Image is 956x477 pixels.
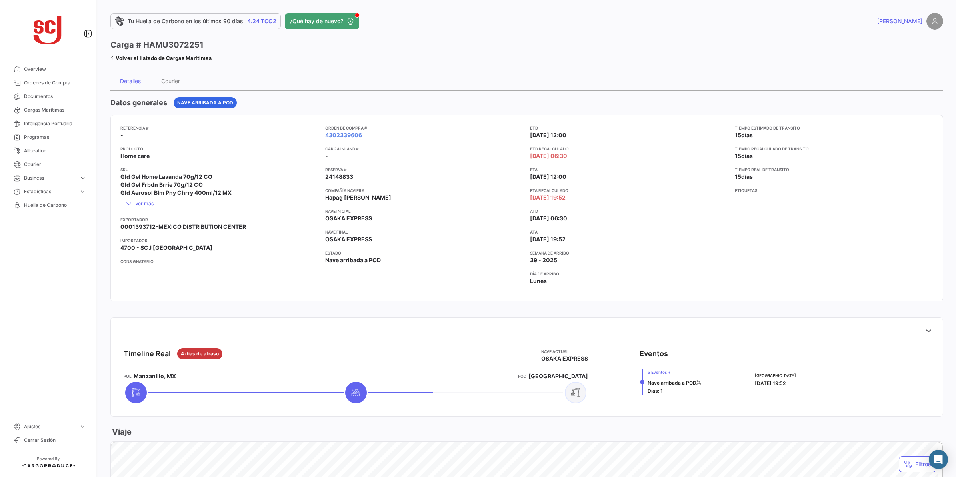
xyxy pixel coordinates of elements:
[24,134,86,141] span: Programas
[120,181,203,189] span: Gld Gel Frbdn Brrie 70g/12 CO
[926,13,943,30] img: placeholder-user.png
[110,39,204,50] h3: Carga # HAMU3072251
[530,187,728,194] app-card-info-title: ETA Recalculado
[530,194,566,202] span: [DATE] 19:52
[6,76,90,90] a: Órdenes de Compra
[6,158,90,171] a: Courier
[110,97,167,108] h4: Datos generales
[518,373,526,379] app-card-info-title: POD
[899,456,936,472] button: Filtros
[325,208,524,214] app-card-info-title: Nave inicial
[530,173,566,181] span: [DATE] 12:00
[530,256,557,264] span: 39 - 2025
[735,125,933,131] app-card-info-title: Tiempo estimado de transito
[325,256,381,264] span: Nave arribada a POD
[735,166,933,173] app-card-info-title: Tiempo real de transito
[24,174,76,182] span: Business
[735,194,738,202] span: -
[325,152,328,160] span: -
[877,17,922,25] span: [PERSON_NAME]
[929,450,948,469] div: Abrir Intercom Messenger
[24,147,86,154] span: Allocation
[6,144,90,158] a: Allocation
[325,131,362,139] a: 4302339606
[24,161,86,168] span: Courier
[735,152,741,159] span: 15
[24,66,86,73] span: Overview
[735,146,933,152] app-card-info-title: Tiempo recalculado de transito
[6,117,90,130] a: Inteligencia Portuaria
[79,423,86,430] span: expand_more
[735,132,741,138] span: 15
[325,146,524,152] app-card-info-title: Carga inland #
[530,166,728,173] app-card-info-title: ETA
[530,146,728,152] app-card-info-title: ETD Recalculado
[541,355,588,363] span: OSAKA EXPRESS
[530,214,567,222] span: [DATE] 06:30
[741,152,753,159] span: días
[161,78,180,84] div: Courier
[120,237,319,244] app-card-info-title: Importador
[530,271,728,277] app-card-info-title: Día de Arribo
[285,13,359,29] button: ¿Qué hay de nuevo?
[247,17,276,25] span: 4.24 TCO2
[120,173,212,181] span: Gld Gel Home Lavanda 70g/12 CO
[530,229,728,235] app-card-info-title: ATA
[325,229,524,235] app-card-info-title: Nave final
[735,187,933,194] app-card-info-title: Etiquetas
[530,208,728,214] app-card-info-title: ATD
[79,174,86,182] span: expand_more
[6,103,90,117] a: Cargas Marítimas
[110,426,132,437] h3: Viaje
[24,202,86,209] span: Huella de Carbono
[120,146,319,152] app-card-info-title: Producto
[6,198,90,212] a: Huella de Carbono
[741,173,753,180] span: días
[648,369,701,375] span: 5 Eventos +
[755,372,796,379] span: [GEOGRAPHIC_DATA]
[6,90,90,103] a: Documentos
[325,187,524,194] app-card-info-title: Compañía naviera
[528,372,588,380] span: [GEOGRAPHIC_DATA]
[134,372,176,380] span: Manzanillo, MX
[24,93,86,100] span: Documentos
[755,380,786,386] span: [DATE] 19:52
[79,188,86,195] span: expand_more
[541,348,588,355] app-card-info-title: Nave actual
[325,125,524,131] app-card-info-title: Orden de Compra #
[120,244,212,252] span: 4700 - SCJ [GEOGRAPHIC_DATA]
[648,388,663,394] span: Días: 1
[24,188,76,195] span: Estadísticas
[530,131,566,139] span: [DATE] 12:00
[6,62,90,76] a: Overview
[24,437,86,444] span: Cerrar Sesión
[28,10,68,50] img: scj_logo1.svg
[741,132,753,138] span: días
[530,250,728,256] app-card-info-title: Semana de Arribo
[124,348,171,359] div: Timeline Real
[110,13,281,29] a: Tu Huella de Carbono en los últimos 90 días:4.24 TCO2
[325,166,524,173] app-card-info-title: Reserva #
[120,223,246,231] span: 0001393712-MEXICO DISTRIBUTION CENTER
[120,131,123,139] span: -
[120,166,319,173] app-card-info-title: SKU
[120,197,159,210] button: Ver más
[6,130,90,144] a: Programas
[325,173,353,181] span: 24148833
[120,189,232,197] span: Gld Aerosol Blm Pny Chrry 400ml/12 MX
[120,258,319,265] app-card-info-title: Consignatario
[120,78,141,84] div: Detalles
[530,152,567,160] span: [DATE] 06:30
[24,79,86,86] span: Órdenes de Compra
[128,17,245,25] span: Tu Huella de Carbono en los últimos 90 días:
[120,152,150,160] span: Home care
[640,348,668,359] div: Eventos
[530,277,547,285] span: Lunes
[120,125,319,131] app-card-info-title: Referencia #
[648,380,696,386] span: Nave arribada a POD
[181,350,219,357] span: 4 dias de atraso
[120,216,319,223] app-card-info-title: Exportador
[325,194,391,202] span: Hapag [PERSON_NAME]
[24,120,86,127] span: Inteligencia Portuaria
[290,17,343,25] span: ¿Qué hay de nuevo?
